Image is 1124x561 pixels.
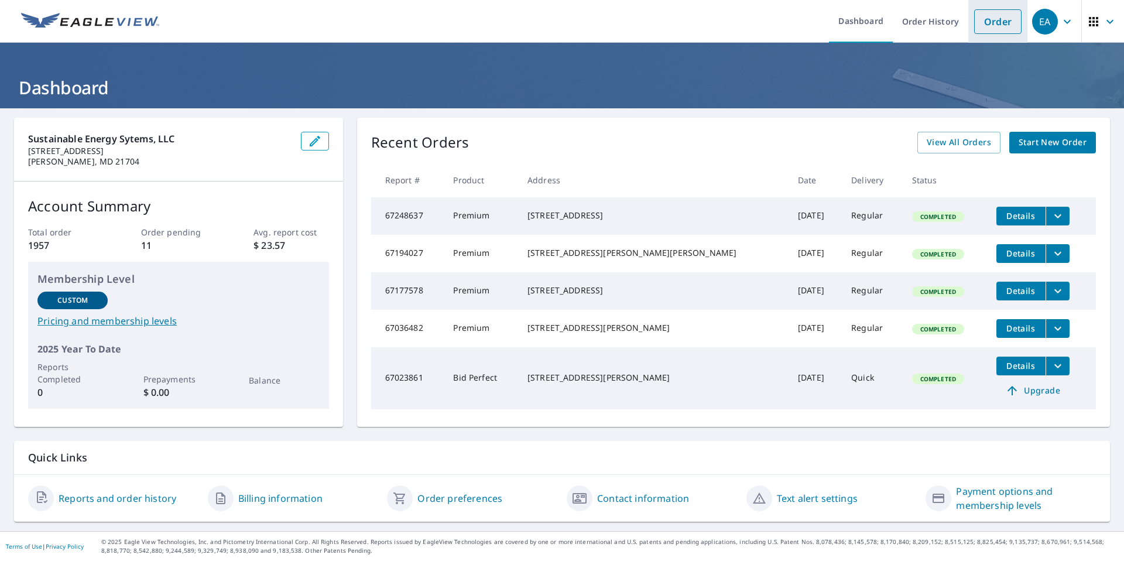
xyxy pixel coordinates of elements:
td: [DATE] [789,310,842,347]
td: Premium [444,197,518,235]
p: 0 [37,385,108,399]
p: Reports Completed [37,361,108,385]
td: Regular [842,310,902,347]
div: [STREET_ADDRESS] [527,210,779,221]
td: Premium [444,272,518,310]
span: Details [1003,360,1039,371]
td: 67177578 [371,272,444,310]
p: $ 23.57 [253,238,328,252]
td: Premium [444,310,518,347]
p: Account Summary [28,196,329,217]
th: Status [903,163,987,197]
span: View All Orders [927,135,991,150]
p: Avg. report cost [253,226,328,238]
div: [STREET_ADDRESS] [527,285,779,296]
td: Quick [842,347,902,409]
a: Payment options and membership levels [956,484,1096,512]
a: Billing information [238,491,323,505]
button: filesDropdownBtn-67036482 [1046,319,1070,338]
p: Membership Level [37,271,320,287]
p: Custom [57,295,88,306]
th: Delivery [842,163,902,197]
p: $ 0.00 [143,385,214,399]
th: Product [444,163,518,197]
p: Sustainable Energy Sytems, LLC [28,132,292,146]
td: 67023861 [371,347,444,409]
div: [STREET_ADDRESS][PERSON_NAME] [527,372,779,384]
span: Details [1003,248,1039,259]
a: Privacy Policy [46,542,84,550]
div: EA [1032,9,1058,35]
button: filesDropdownBtn-67023861 [1046,357,1070,375]
span: Completed [913,250,963,258]
a: Start New Order [1009,132,1096,153]
p: Recent Orders [371,132,470,153]
p: [STREET_ADDRESS] [28,146,292,156]
p: Total order [28,226,103,238]
a: View All Orders [917,132,1000,153]
p: Prepayments [143,373,214,385]
a: Order preferences [417,491,502,505]
span: Details [1003,323,1039,334]
div: [STREET_ADDRESS][PERSON_NAME][PERSON_NAME] [527,247,779,259]
td: [DATE] [789,235,842,272]
a: Terms of Use [6,542,42,550]
button: detailsBtn-67023861 [996,357,1046,375]
td: [DATE] [789,272,842,310]
a: Reports and order history [59,491,176,505]
p: Quick Links [28,450,1096,465]
span: Completed [913,325,963,333]
button: detailsBtn-67248637 [996,207,1046,225]
button: detailsBtn-67036482 [996,319,1046,338]
div: [STREET_ADDRESS][PERSON_NAME] [527,322,779,334]
p: 1957 [28,238,103,252]
td: Regular [842,272,902,310]
span: Details [1003,210,1039,221]
button: filesDropdownBtn-67248637 [1046,207,1070,225]
span: Start New Order [1019,135,1087,150]
td: [DATE] [789,197,842,235]
p: 11 [141,238,216,252]
span: Completed [913,213,963,221]
span: Completed [913,288,963,296]
td: 67194027 [371,235,444,272]
a: Pricing and membership levels [37,314,320,328]
img: EV Logo [21,13,159,30]
span: Completed [913,375,963,383]
span: Upgrade [1003,384,1063,398]
p: [PERSON_NAME], MD 21704 [28,156,292,167]
td: 67036482 [371,310,444,347]
button: detailsBtn-67194027 [996,244,1046,263]
td: [DATE] [789,347,842,409]
button: filesDropdownBtn-67177578 [1046,282,1070,300]
a: Text alert settings [777,491,858,505]
a: Contact information [597,491,689,505]
p: Balance [249,374,319,386]
h1: Dashboard [14,76,1110,100]
p: Order pending [141,226,216,238]
td: 67248637 [371,197,444,235]
a: Order [974,9,1022,34]
td: Regular [842,235,902,272]
p: 2025 Year To Date [37,342,320,356]
td: Premium [444,235,518,272]
td: Regular [842,197,902,235]
th: Report # [371,163,444,197]
button: detailsBtn-67177578 [996,282,1046,300]
th: Address [518,163,789,197]
th: Date [789,163,842,197]
a: Upgrade [996,381,1070,400]
span: Details [1003,285,1039,296]
p: © 2025 Eagle View Technologies, Inc. and Pictometry International Corp. All Rights Reserved. Repo... [101,538,1118,555]
p: | [6,543,84,550]
button: filesDropdownBtn-67194027 [1046,244,1070,263]
td: Bid Perfect [444,347,518,409]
